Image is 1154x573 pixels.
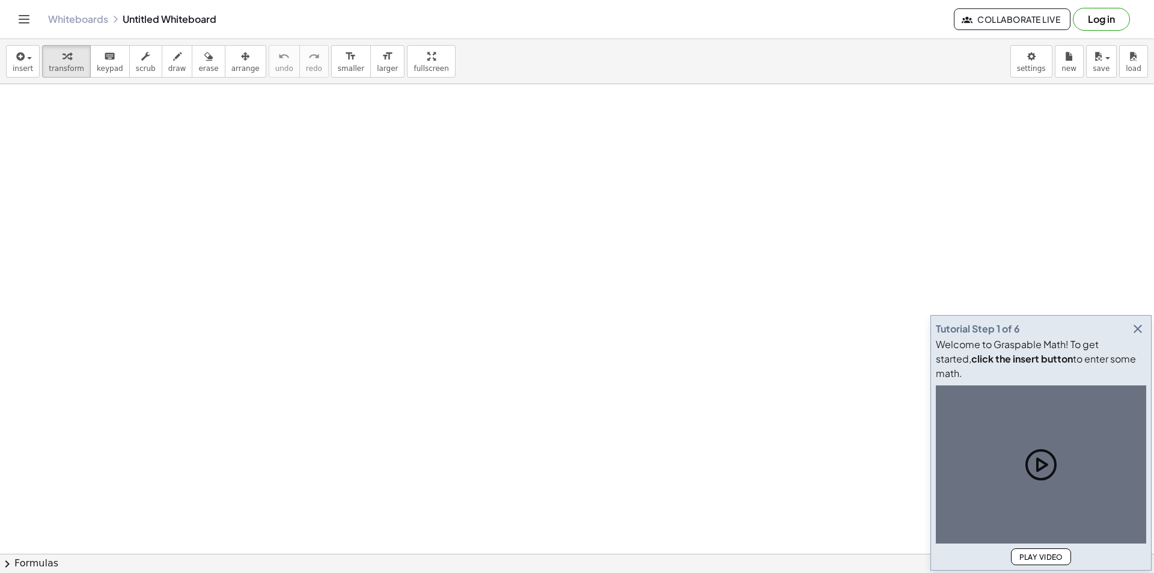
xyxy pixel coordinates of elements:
i: format_size [382,49,393,64]
span: settings [1017,64,1046,73]
span: undo [275,64,293,73]
span: load [1126,64,1141,73]
button: keyboardkeypad [90,45,130,78]
i: undo [278,49,290,64]
button: fullscreen [407,45,455,78]
button: Play Video [1011,548,1071,565]
span: redo [306,64,322,73]
span: draw [168,64,186,73]
span: Play Video [1019,553,1063,562]
i: redo [308,49,320,64]
span: Collaborate Live [964,14,1060,25]
i: keyboard [104,49,115,64]
span: insert [13,64,33,73]
button: load [1119,45,1148,78]
button: insert [6,45,40,78]
b: click the insert button [971,352,1073,365]
div: Tutorial Step 1 of 6 [936,322,1020,336]
span: transform [49,64,84,73]
button: scrub [129,45,162,78]
span: erase [198,64,218,73]
button: redoredo [299,45,329,78]
button: settings [1010,45,1052,78]
button: save [1086,45,1117,78]
button: arrange [225,45,266,78]
button: erase [192,45,225,78]
span: larger [377,64,398,73]
div: Welcome to Graspable Math! To get started, to enter some math. [936,337,1146,381]
a: Whiteboards [48,13,108,25]
button: draw [162,45,193,78]
i: format_size [345,49,356,64]
button: Toggle navigation [14,10,34,29]
span: arrange [231,64,260,73]
button: Log in [1073,8,1130,31]
span: fullscreen [414,64,448,73]
button: transform [42,45,91,78]
button: new [1055,45,1084,78]
button: format_sizelarger [370,45,405,78]
span: smaller [338,64,364,73]
span: save [1093,64,1110,73]
button: undoundo [269,45,300,78]
button: Collaborate Live [954,8,1070,30]
span: scrub [136,64,156,73]
span: new [1061,64,1076,73]
span: keypad [97,64,123,73]
button: format_sizesmaller [331,45,371,78]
